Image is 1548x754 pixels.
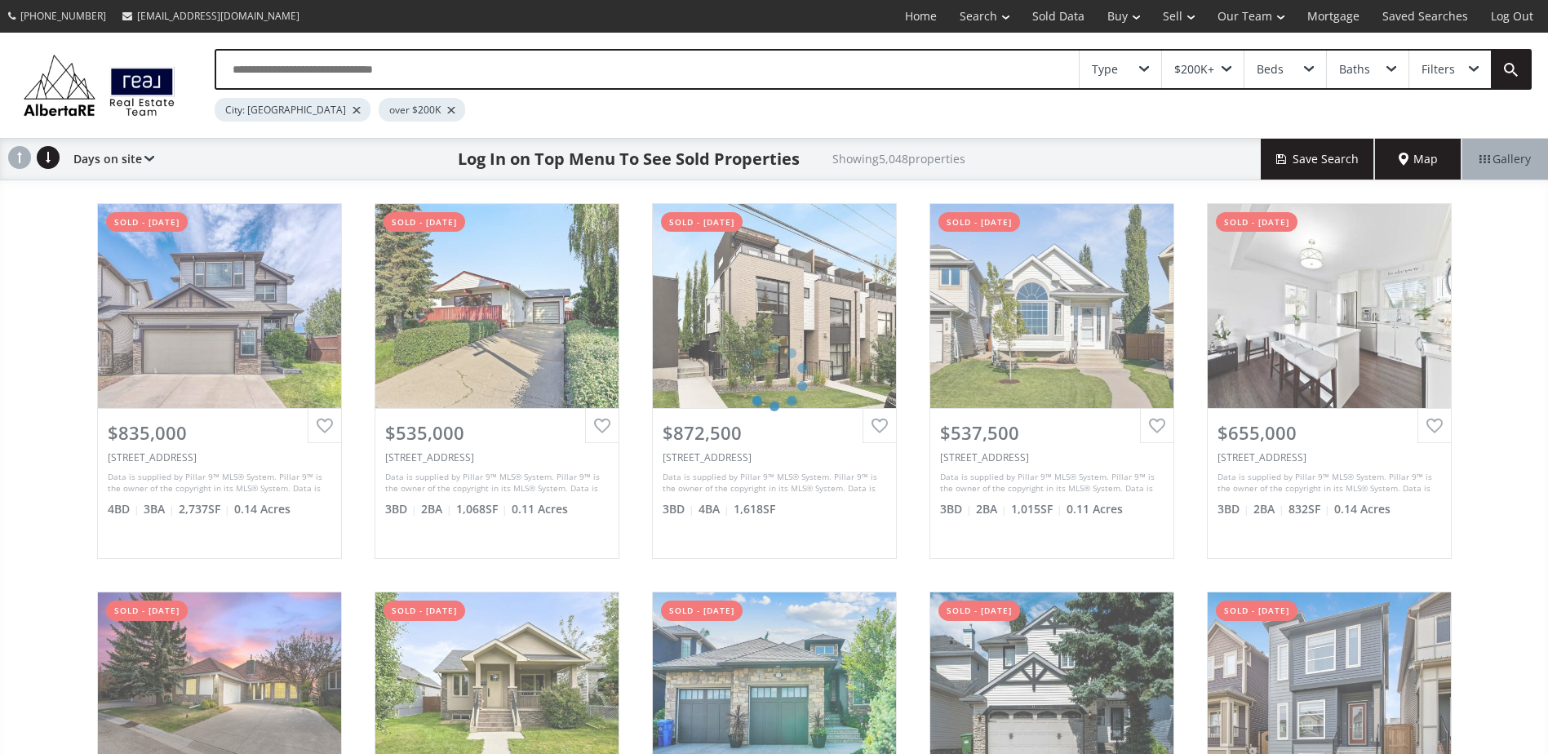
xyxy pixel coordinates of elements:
div: Map [1375,139,1462,180]
h1: Log In on Top Menu To See Sold Properties [458,148,800,171]
div: $200K+ [1174,64,1214,75]
div: City: [GEOGRAPHIC_DATA] [215,98,370,122]
div: over $200K [379,98,465,122]
a: [EMAIL_ADDRESS][DOMAIN_NAME] [114,1,308,31]
div: Type [1092,64,1118,75]
div: Gallery [1462,139,1548,180]
button: Save Search [1261,139,1375,180]
div: Filters [1422,64,1455,75]
span: Map [1399,151,1438,167]
div: Baths [1339,64,1370,75]
h2: Showing 5,048 properties [832,153,965,165]
img: Logo [16,51,182,120]
span: [PHONE_NUMBER] [20,9,106,23]
div: Beds [1257,64,1284,75]
span: [EMAIL_ADDRESS][DOMAIN_NAME] [137,9,299,23]
div: Days on site [65,139,154,180]
span: Gallery [1479,151,1531,167]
